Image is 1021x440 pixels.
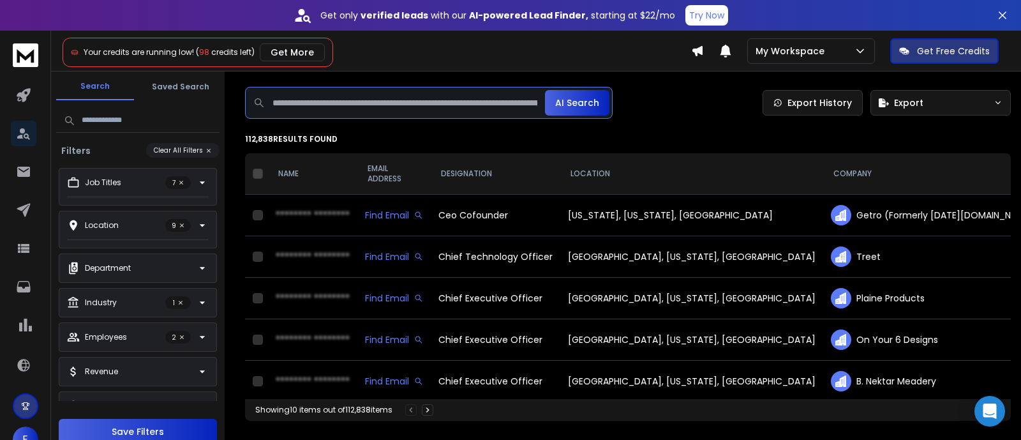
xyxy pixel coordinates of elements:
p: Get only with our starting at $22/mo [320,9,675,22]
button: Get Free Credits [890,38,999,64]
p: 1 [165,296,191,309]
p: Location [85,220,119,231]
p: 112,838 results found [245,134,1011,144]
td: [GEOGRAPHIC_DATA], [US_STATE], [GEOGRAPHIC_DATA] [560,236,823,278]
p: 9 [165,219,191,232]
td: Chief Executive Officer [431,278,560,319]
p: 2 [165,331,191,344]
p: My Workspace [756,45,830,57]
p: Get Free Credits [917,45,990,57]
div: Find Email [365,250,423,263]
a: Export History [763,90,863,116]
th: DESIGNATION [431,153,560,195]
img: logo [13,43,38,67]
div: Find Email [365,209,423,222]
div: Open Intercom Messenger [974,396,1005,427]
div: Find Email [365,333,423,346]
h3: Filters [56,144,96,157]
span: 98 [199,47,209,57]
td: [GEOGRAPHIC_DATA], [US_STATE], [GEOGRAPHIC_DATA] [560,278,823,319]
p: Department [85,263,131,273]
p: Employees [85,332,127,342]
p: Try Now [689,9,724,22]
p: Industry [85,298,117,308]
button: Clear All Filters [146,143,220,158]
div: Find Email [365,292,423,305]
th: EMAIL ADDRESS [357,153,431,195]
span: ( credits left) [196,47,255,57]
td: [GEOGRAPHIC_DATA], [US_STATE], [GEOGRAPHIC_DATA] [560,361,823,402]
p: Job Titles [85,178,121,188]
strong: verified leads [361,9,428,22]
div: Find Email [365,375,423,388]
td: Chief Executive Officer [431,361,560,402]
strong: AI-powered Lead Finder, [469,9,588,22]
td: [US_STATE], [US_STATE], [GEOGRAPHIC_DATA] [560,195,823,236]
td: Ceo Cofounder [431,195,560,236]
p: Domains [85,401,121,411]
button: AI Search [545,90,609,116]
div: Showing 10 items out of 112,838 items [255,405,392,415]
th: LOCATION [560,153,823,195]
button: Get More [260,43,325,61]
td: [GEOGRAPHIC_DATA], [US_STATE], [GEOGRAPHIC_DATA] [560,319,823,361]
button: Try Now [685,5,728,26]
span: Your credits are running low! [84,47,194,57]
th: NAME [268,153,357,195]
button: Saved Search [142,74,220,100]
button: Search [56,73,134,100]
p: Revenue [85,367,118,377]
p: 7 [165,176,191,189]
td: Chief Technology Officer [431,236,560,278]
span: Export [894,96,923,109]
td: Chief Executive Officer [431,319,560,361]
